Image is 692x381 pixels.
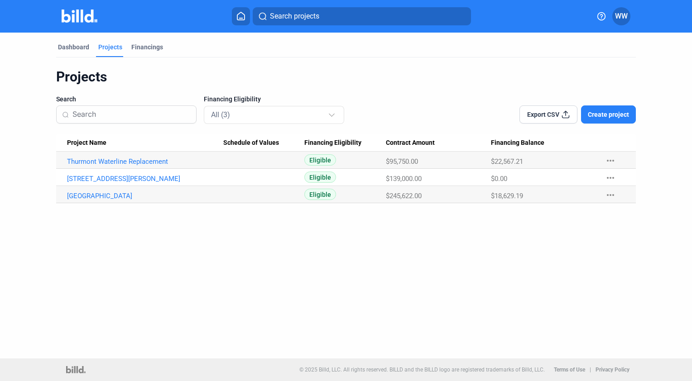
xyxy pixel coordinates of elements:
span: Schedule of Values [223,139,279,147]
button: WW [612,7,630,25]
span: Financing Balance [491,139,544,147]
span: Eligible [304,189,336,200]
p: © 2025 Billd, LLC. All rights reserved. BILLD and the BILLD logo are registered trademarks of Bil... [299,367,545,373]
mat-icon: more_horiz [605,172,616,183]
div: Projects [98,43,122,52]
span: $139,000.00 [386,175,422,183]
button: Search projects [253,7,471,25]
span: Contract Amount [386,139,435,147]
div: Financings [131,43,163,52]
b: Terms of Use [554,367,585,373]
mat-select-trigger: All (3) [211,110,230,119]
span: $95,750.00 [386,157,418,166]
div: Financing Balance [491,139,596,147]
span: $18,629.19 [491,192,523,200]
img: Billd Company Logo [62,10,97,23]
input: Search [72,105,191,124]
span: $245,622.00 [386,192,422,200]
span: Create project [588,110,629,119]
div: Financing Eligibility [304,139,386,147]
span: Search [56,95,76,104]
span: $22,567.21 [491,157,523,166]
div: Projects [56,68,636,86]
img: logo [66,366,86,373]
span: Search projects [270,11,319,22]
mat-icon: more_horiz [605,190,616,200]
span: Project Name [67,139,106,147]
a: Thurmont Waterline Replacement [67,157,223,166]
a: [GEOGRAPHIC_DATA] [67,192,223,200]
span: Eligible [304,171,336,183]
div: Dashboard [58,43,89,52]
span: Eligible [304,154,336,166]
span: Financing Eligibility [304,139,361,147]
span: Financing Eligibility [204,95,261,104]
button: Create project [581,105,636,124]
p: | [590,367,591,373]
button: Export CSV [519,105,577,124]
span: WW [615,11,628,22]
span: $0.00 [491,175,507,183]
div: Contract Amount [386,139,491,147]
div: Project Name [67,139,223,147]
div: Schedule of Values [223,139,304,147]
b: Privacy Policy [596,367,630,373]
mat-icon: more_horiz [605,155,616,166]
span: Export CSV [527,110,559,119]
a: [STREET_ADDRESS][PERSON_NAME] [67,175,223,183]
